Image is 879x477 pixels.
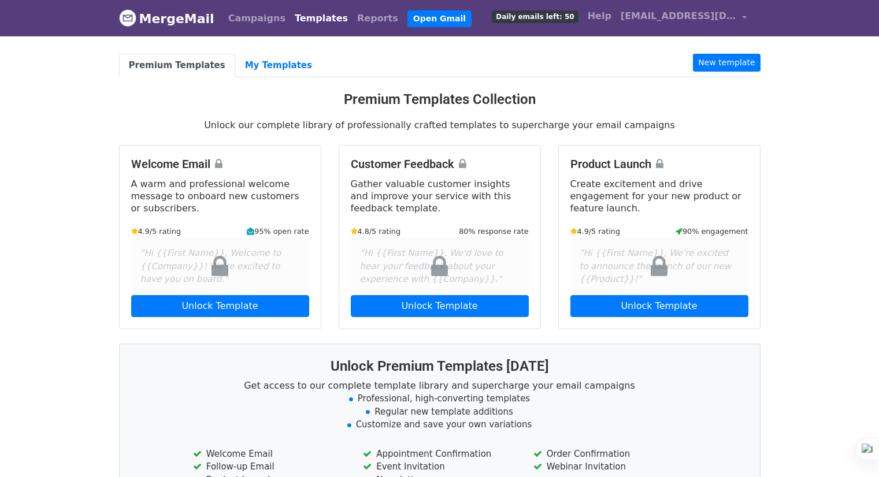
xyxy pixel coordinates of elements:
a: New template [693,54,760,72]
div: "Hi {{First Name}}, We'd love to hear your feedback about your experience with {{Company}}." [351,237,529,295]
a: [EMAIL_ADDRESS][DOMAIN_NAME] [616,5,751,32]
p: Unlock our complete library of professionally crafted templates to supercharge your email campaigns [119,119,761,131]
h4: Welcome Email [131,157,309,171]
p: Create excitement and drive engagement for your new product or feature launch. [570,178,748,214]
p: Gather valuable customer insights and improve your service with this feedback template. [351,178,529,214]
small: 95% open rate [247,226,309,237]
small: 4.9/5 rating [570,226,621,237]
img: MergeMail logo [119,9,136,27]
a: Premium Templates [119,54,235,77]
li: Professional, high-converting templates [133,392,746,405]
small: 4.8/5 rating [351,226,401,237]
small: 90% engagement [676,226,748,237]
a: Reports [353,7,403,30]
li: Customize and save your own variations [133,418,746,431]
a: Unlock Template [570,295,748,317]
p: A warm and professional welcome message to onboard new customers or subscribers. [131,178,309,214]
h3: Unlock Premium Templates [DATE] [133,358,746,375]
li: Appointment Confirmation [363,448,515,461]
span: Daily emails left: 50 [492,10,578,23]
a: Unlock Template [351,295,529,317]
a: Templates [290,7,353,30]
li: Welcome Email [193,448,346,461]
li: Follow-up Email [193,460,346,474]
h4: Product Launch [570,157,748,171]
li: Order Confirmation [533,448,686,461]
a: Daily emails left: 50 [487,5,583,28]
div: "Hi {{First Name}}, We're excited to announce the launch of our new {{Product}}!" [570,237,748,295]
span: [EMAIL_ADDRESS][DOMAIN_NAME] [621,9,736,23]
a: MergeMail [119,6,214,31]
p: Get access to our complete template library and supercharge your email campaigns [133,379,746,392]
div: "Hi {{First Name}}, Welcome to {{Company}}! We're excited to have you on board." [131,237,309,295]
h4: Customer Feedback [351,157,529,171]
a: Campaigns [224,7,290,30]
li: Regular new template additions [133,405,746,419]
small: 4.9/5 rating [131,226,181,237]
h3: Premium Templates Collection [119,91,761,108]
a: Help [583,5,616,28]
li: Event Invitation [363,460,515,474]
a: Open Gmail [407,10,472,27]
a: Unlock Template [131,295,309,317]
small: 80% response rate [459,226,528,237]
a: My Templates [235,54,322,77]
li: Webinar Invitation [533,460,686,474]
